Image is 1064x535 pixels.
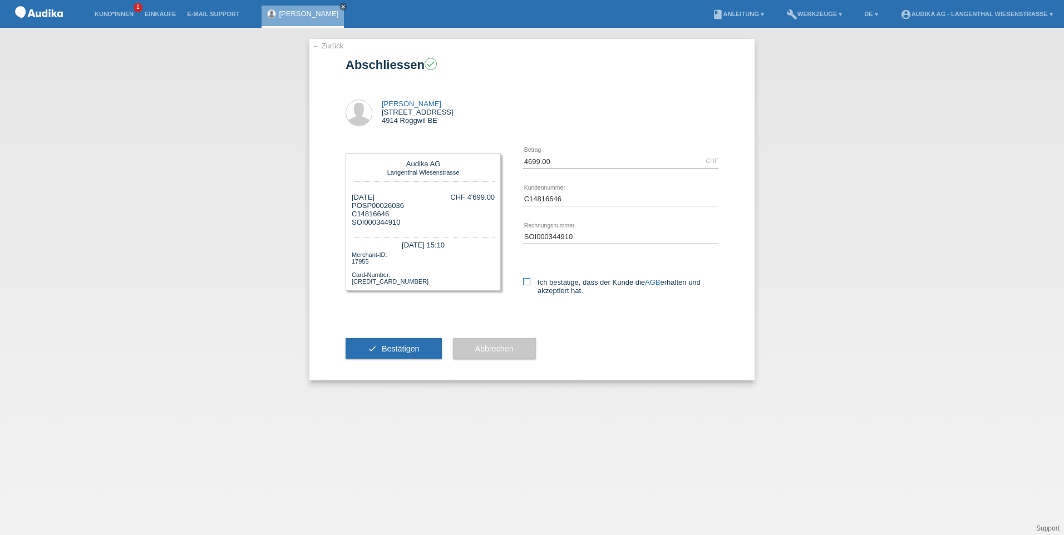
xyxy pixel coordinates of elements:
[895,11,1058,17] a: account_circleAudika AG - Langenthal Wiesenstrasse ▾
[1036,524,1060,532] a: Support
[382,100,454,125] div: [STREET_ADDRESS] 4914 Roggwil BE
[426,59,436,69] i: check
[859,11,883,17] a: DE ▾
[453,338,536,359] button: Abbrechen
[475,344,514,353] span: Abbrechen
[707,11,770,17] a: bookAnleitung ▾
[352,193,404,226] div: [DATE] POSP00026036
[182,11,245,17] a: E-Mail Support
[279,9,338,18] a: [PERSON_NAME]
[354,168,492,176] div: Langenthal Wiesenstrasse
[382,100,441,108] a: [PERSON_NAME]
[900,9,912,20] i: account_circle
[450,193,495,201] div: CHF 4'699.00
[645,278,660,286] a: AGB
[354,160,492,168] div: Audika AG
[341,4,346,9] i: close
[352,210,389,218] span: C14816646
[781,11,848,17] a: buildWerkzeuge ▾
[706,157,718,164] div: CHF
[134,3,142,12] span: 1
[346,338,442,359] button: check Bestätigen
[382,344,420,353] span: Bestätigen
[368,344,377,353] i: check
[712,9,723,20] i: book
[523,278,718,295] label: Ich bestätige, dass der Kunde die erhalten und akzeptiert hat.
[352,250,495,285] div: Merchant-ID: 17955 Card-Number: [CREDIT_CARD_NUMBER]
[352,237,495,250] div: [DATE] 15:10
[11,22,67,30] a: POS — MF Group
[352,218,400,226] span: SOI000344910
[139,11,181,17] a: Einkäufe
[339,3,347,11] a: close
[346,58,718,72] h1: Abschliessen
[89,11,139,17] a: Kund*innen
[312,42,343,50] a: ← Zurück
[786,9,797,20] i: build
